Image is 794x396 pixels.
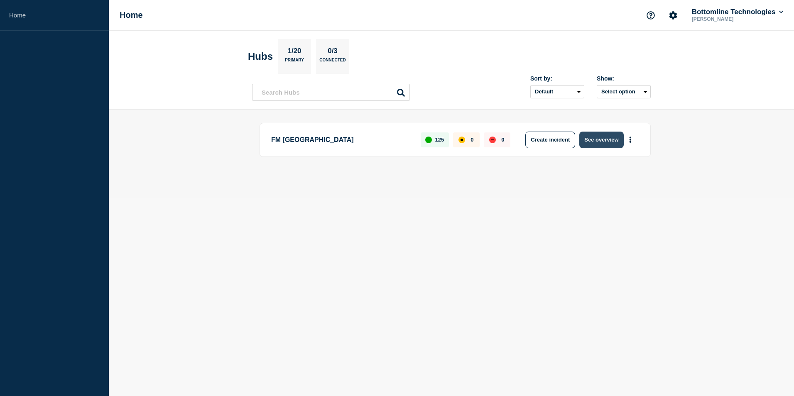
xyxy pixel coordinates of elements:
[525,132,575,148] button: Create incident
[425,137,432,143] div: up
[530,85,584,98] select: Sort by
[501,137,504,143] p: 0
[597,75,651,82] div: Show:
[458,137,465,143] div: affected
[690,16,777,22] p: [PERSON_NAME]
[271,132,411,148] p: FM [GEOGRAPHIC_DATA]
[471,137,473,143] p: 0
[435,137,444,143] p: 125
[285,58,304,66] p: Primary
[530,75,584,82] div: Sort by:
[252,84,410,101] input: Search Hubs
[625,132,636,147] button: More actions
[579,132,623,148] button: See overview
[325,47,341,58] p: 0/3
[690,8,785,16] button: Bottomline Technologies
[120,10,143,20] h1: Home
[597,85,651,98] button: Select option
[319,58,346,66] p: Connected
[642,7,659,24] button: Support
[284,47,304,58] p: 1/20
[248,51,273,62] h2: Hubs
[489,137,496,143] div: down
[664,7,682,24] button: Account settings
